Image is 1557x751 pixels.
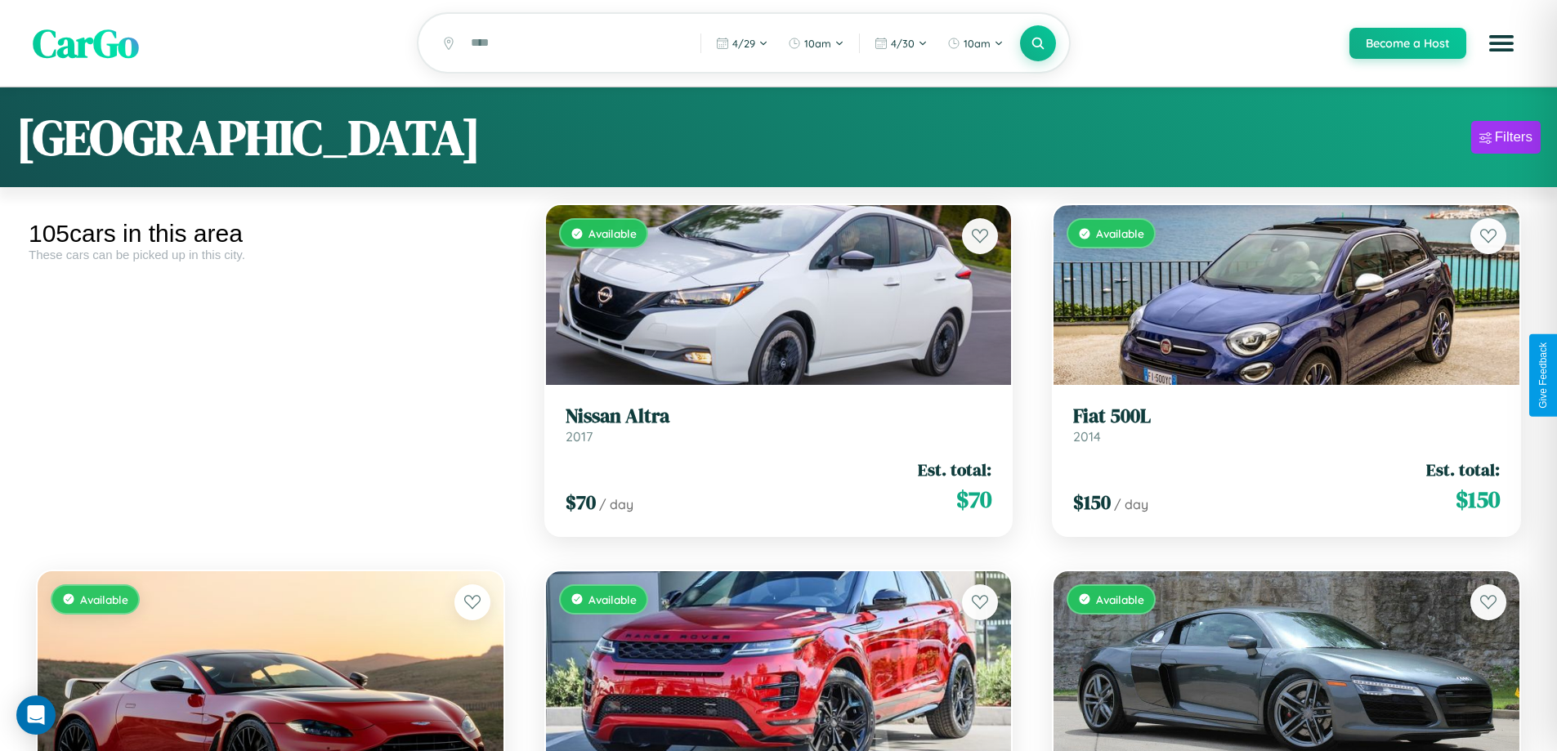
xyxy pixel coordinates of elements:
[939,30,1012,56] button: 10am
[1471,121,1541,154] button: Filters
[732,37,755,50] span: 4 / 29
[1073,489,1111,516] span: $ 150
[891,37,915,50] span: 4 / 30
[16,695,56,735] div: Open Intercom Messenger
[566,405,992,428] h3: Nissan Altra
[1537,342,1549,409] div: Give Feedback
[918,458,991,481] span: Est. total:
[29,248,512,262] div: These cars can be picked up in this city.
[599,496,633,512] span: / day
[1114,496,1148,512] span: / day
[1096,592,1144,606] span: Available
[588,592,637,606] span: Available
[1073,428,1101,445] span: 2014
[566,405,992,445] a: Nissan Altra2017
[80,592,128,606] span: Available
[964,37,991,50] span: 10am
[16,104,481,171] h1: [GEOGRAPHIC_DATA]
[1479,20,1524,66] button: Open menu
[1456,483,1500,516] span: $ 150
[588,226,637,240] span: Available
[804,37,831,50] span: 10am
[1426,458,1500,481] span: Est. total:
[1096,226,1144,240] span: Available
[1073,405,1500,428] h3: Fiat 500L
[566,428,593,445] span: 2017
[1495,129,1532,145] div: Filters
[33,16,139,70] span: CarGo
[708,30,776,56] button: 4/29
[956,483,991,516] span: $ 70
[29,220,512,248] div: 105 cars in this area
[780,30,852,56] button: 10am
[566,489,596,516] span: $ 70
[1349,28,1466,59] button: Become a Host
[866,30,936,56] button: 4/30
[1073,405,1500,445] a: Fiat 500L2014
